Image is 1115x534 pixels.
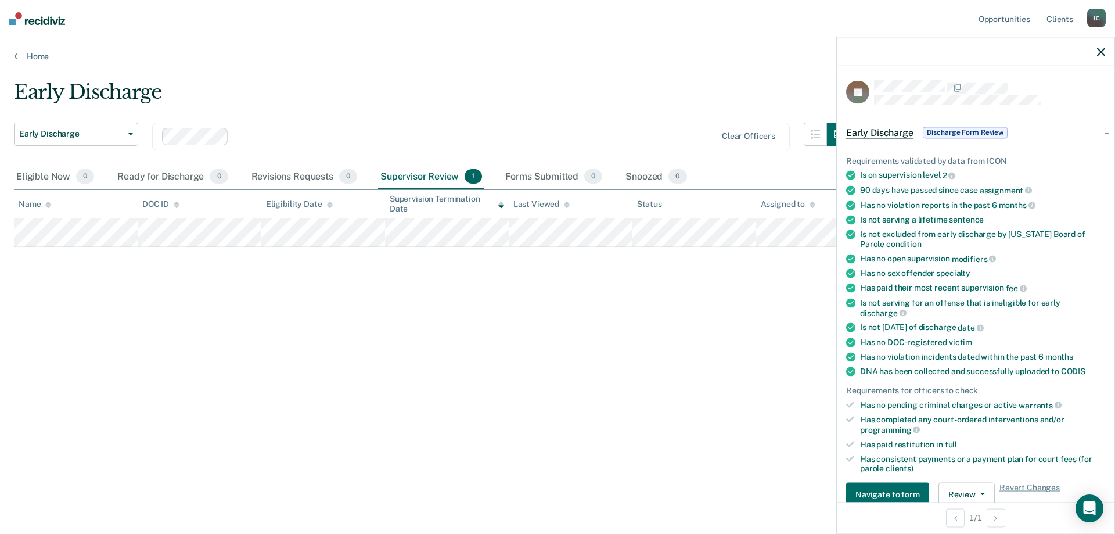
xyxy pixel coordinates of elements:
div: Has no sex offender [860,268,1105,278]
span: months [999,200,1035,210]
div: Has consistent payments or a payment plan for court fees (for parole [860,454,1105,474]
div: Has no open supervision [860,253,1105,264]
span: 0 [668,169,686,184]
div: Forms Submitted [503,164,605,190]
span: sentence [949,215,984,224]
div: Status [637,199,662,209]
span: 2 [943,171,956,180]
div: Has no pending criminal charges or active [860,400,1105,410]
span: modifiers [952,254,997,263]
div: Name [19,199,51,209]
span: 0 [584,169,602,184]
div: Last Viewed [513,199,570,209]
div: Supervisor Review [378,164,484,190]
a: Navigate to form link [846,483,934,506]
span: Early Discharge [19,129,124,139]
div: 90 days have passed since case [860,185,1105,195]
div: Is not excluded from early discharge by [US_STATE] Board of Parole [860,230,1105,249]
button: Next Opportunity [987,508,1005,527]
div: Open Intercom Messenger [1076,494,1103,522]
a: Home [14,51,1101,62]
div: Is not serving for an offense that is ineligible for early [860,298,1105,317]
div: Eligibility Date [266,199,333,209]
span: full [945,439,957,449]
div: Requirements validated by data from ICON [846,156,1105,166]
span: assignment [980,185,1032,195]
div: Is not [DATE] of discharge [860,322,1105,333]
div: Supervision Termination Date [390,194,504,214]
span: fee [1006,284,1027,293]
div: Is not serving a lifetime [860,215,1105,225]
img: Recidiviz [9,12,65,25]
span: 1 [465,169,481,184]
span: condition [886,239,922,248]
span: months [1045,352,1073,361]
div: Requirements for officers to check [846,385,1105,395]
span: 0 [210,169,228,184]
span: warrants [1019,400,1062,410]
div: Has paid their most recent supervision [860,283,1105,293]
div: Early Discharge [14,80,850,113]
div: Is on supervision level [860,170,1105,181]
span: clients) [886,464,913,473]
div: Revisions Requests [249,164,359,190]
div: Has completed any court-ordered interventions and/or [860,415,1105,435]
span: 0 [339,169,357,184]
div: Has no violation reports in the past 6 [860,200,1105,210]
button: Review [938,483,995,506]
span: specialty [936,268,970,278]
span: discharge [860,308,907,317]
div: 1 / 1 [837,502,1114,533]
div: Has no violation incidents dated within the past 6 [860,352,1105,361]
span: Revert Changes [999,483,1060,506]
div: Eligible Now [14,164,96,190]
span: CODIS [1061,366,1085,375]
span: Early Discharge [846,127,913,138]
div: DNA has been collected and successfully uploaded to [860,366,1105,376]
div: Assigned to [761,199,815,209]
button: Navigate to form [846,483,929,506]
div: Ready for Discharge [115,164,230,190]
span: Discharge Form Review [923,127,1008,138]
div: Early DischargeDischarge Form Review [837,114,1114,151]
div: Snoozed [623,164,689,190]
button: Previous Opportunity [946,508,965,527]
span: victim [949,337,972,346]
div: J C [1087,9,1106,27]
div: Has no DOC-registered [860,337,1105,347]
div: Has paid restitution in [860,439,1105,449]
div: DOC ID [142,199,179,209]
span: programming [860,425,920,434]
span: date [958,323,983,332]
span: 0 [76,169,94,184]
div: Clear officers [722,131,775,141]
